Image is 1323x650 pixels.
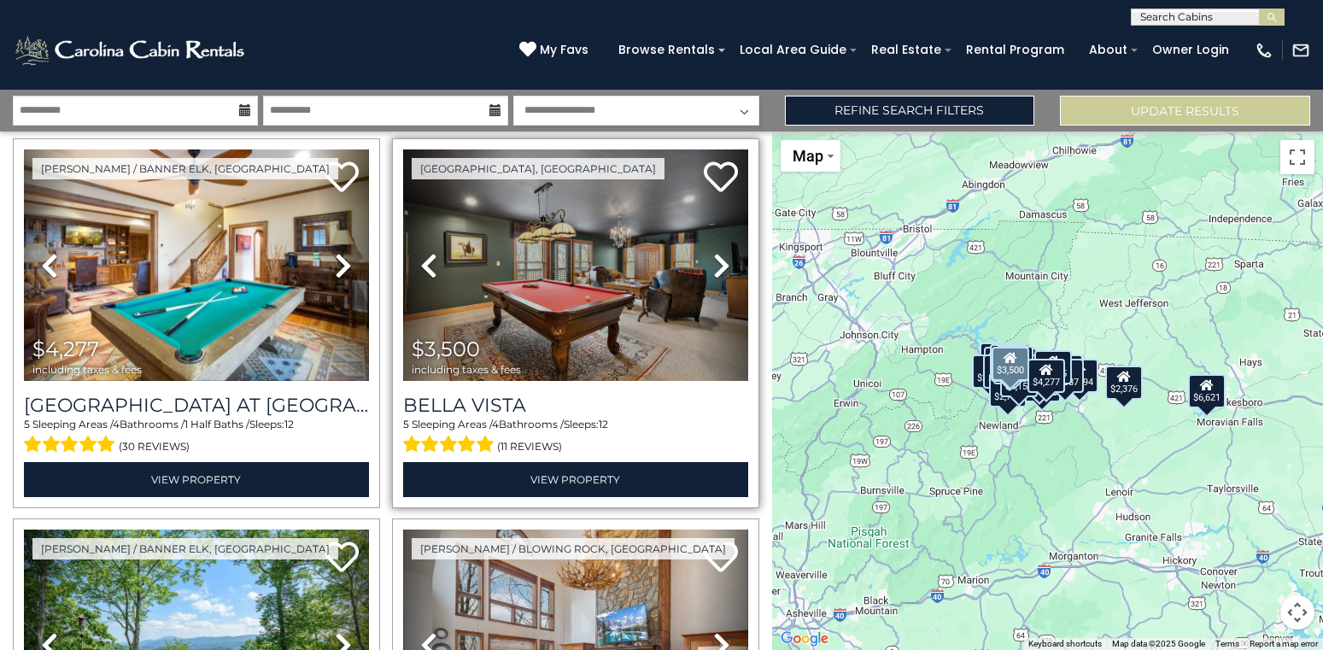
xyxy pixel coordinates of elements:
div: $2,458 [972,354,1010,388]
a: Add to favorites [325,540,359,577]
a: Add to favorites [704,160,738,196]
button: Map camera controls [1280,595,1314,630]
span: 4 [113,418,120,430]
img: White-1-2.png [13,33,249,67]
div: $3,494 [1061,359,1098,393]
span: 12 [599,418,608,430]
a: [PERSON_NAME] / Blowing Rock, [GEOGRAPHIC_DATA] [412,538,735,559]
a: Real Estate [863,37,950,63]
a: Terms (opens in new tab) [1215,639,1239,648]
div: $2,078 [992,343,1030,377]
span: 5 [24,418,30,430]
div: $2,462 [996,346,1033,380]
span: $3,500 [412,337,480,361]
div: $2,376 [1105,366,1143,400]
div: $3,051 [1024,367,1062,401]
div: $3,883 [1021,360,1058,395]
button: Toggle fullscreen view [1280,140,1314,174]
a: [PERSON_NAME] / Banner Elk, [GEOGRAPHIC_DATA] [32,158,338,179]
span: $4,277 [32,337,99,361]
img: thumbnail_164493815.jpeg [403,149,748,381]
a: About [1080,37,1136,63]
img: Google [776,628,833,650]
a: View Property [24,462,369,497]
div: $2,818 [980,343,1017,377]
a: Refine Search Filters [785,96,1035,126]
h3: Ridge Haven Lodge at Echota [24,394,369,417]
span: 4 [492,418,499,430]
a: View Property [403,462,748,497]
a: Open this area in Google Maps (opens a new window) [776,628,833,650]
a: Add to favorites [325,160,359,196]
img: thumbnail_165015536.jpeg [24,149,369,381]
a: Add to favorites [704,540,738,577]
span: Map data ©2025 Google [1112,639,1205,648]
div: $4,277 [1027,359,1065,393]
span: (30 reviews) [119,436,190,458]
div: $6,621 [1189,373,1226,407]
button: Change map style [781,140,840,172]
a: Rental Program [957,37,1073,63]
div: $3,836 [990,343,1027,378]
a: [GEOGRAPHIC_DATA] at [GEOGRAPHIC_DATA] [24,394,369,417]
span: 5 [403,418,409,430]
div: $3,500 [992,347,1029,381]
span: Map [793,147,823,165]
img: phone-regular-white.png [1255,41,1273,60]
span: 1 Half Baths / [184,418,249,430]
span: 12 [284,418,294,430]
span: including taxes & fees [32,364,142,375]
a: Local Area Guide [731,37,855,63]
div: Sleeping Areas / Bathrooms / Sleeps: [403,417,748,458]
div: $2,709 [989,373,1027,407]
a: Owner Login [1144,37,1238,63]
span: including taxes & fees [412,364,521,375]
span: (11 reviews) [497,436,562,458]
a: [GEOGRAPHIC_DATA], [GEOGRAPHIC_DATA] [412,158,664,179]
img: mail-regular-white.png [1291,41,1310,60]
div: Sleeping Areas / Bathrooms / Sleeps: [24,417,369,458]
span: My Favs [540,41,588,59]
a: My Favs [519,41,593,60]
div: $5,245 [1034,350,1072,384]
a: Bella Vista [403,394,748,417]
a: Browse Rentals [610,37,723,63]
button: Keyboard shortcuts [1028,638,1102,650]
div: $3,230 [983,354,1021,388]
a: Report a map error [1250,639,1318,648]
a: [PERSON_NAME] / Banner Elk, [GEOGRAPHIC_DATA] [32,538,338,559]
div: $9,156 [1000,363,1038,397]
button: Update Results [1060,96,1310,126]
